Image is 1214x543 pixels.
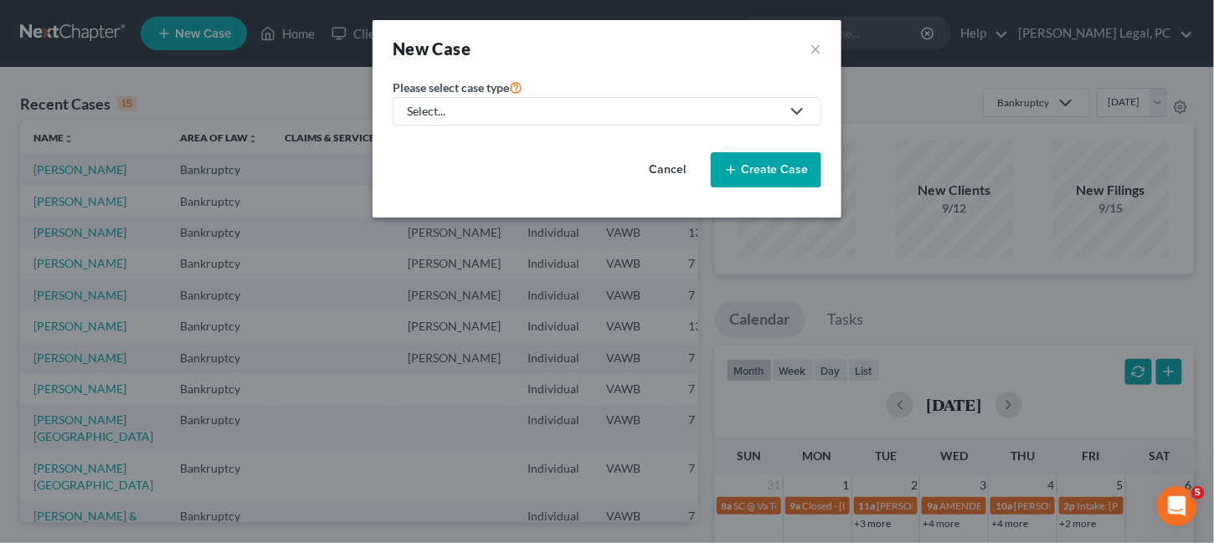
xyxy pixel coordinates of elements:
[1157,486,1197,526] iframe: Intercom live chat
[810,37,821,60] button: ×
[630,153,704,187] button: Cancel
[711,152,821,187] button: Create Case
[1191,486,1205,499] span: 5
[393,38,471,59] strong: New Case
[393,80,509,95] span: Please select case type
[407,103,780,120] div: Select...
